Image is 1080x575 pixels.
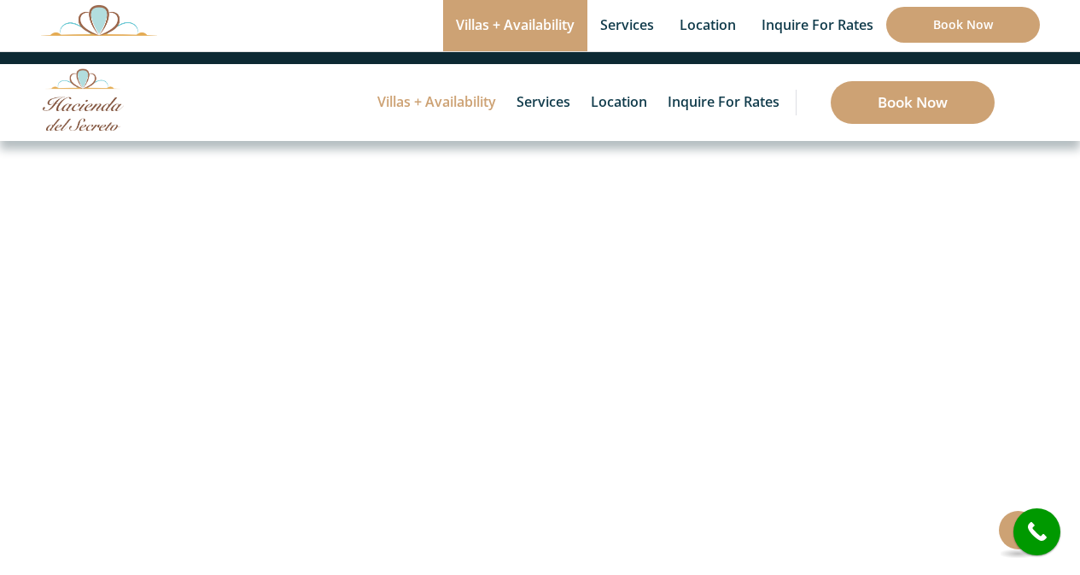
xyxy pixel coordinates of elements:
[1018,513,1056,551] i: call
[369,64,505,141] a: Villas + Availability
[43,68,124,131] img: Awesome Logo
[886,7,1040,43] a: Book Now
[1013,508,1060,555] a: call
[508,64,579,141] a: Services
[582,64,656,141] a: Location
[831,81,995,124] a: Book Now
[41,4,157,36] img: Awesome Logo
[659,64,788,141] a: Inquire for Rates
